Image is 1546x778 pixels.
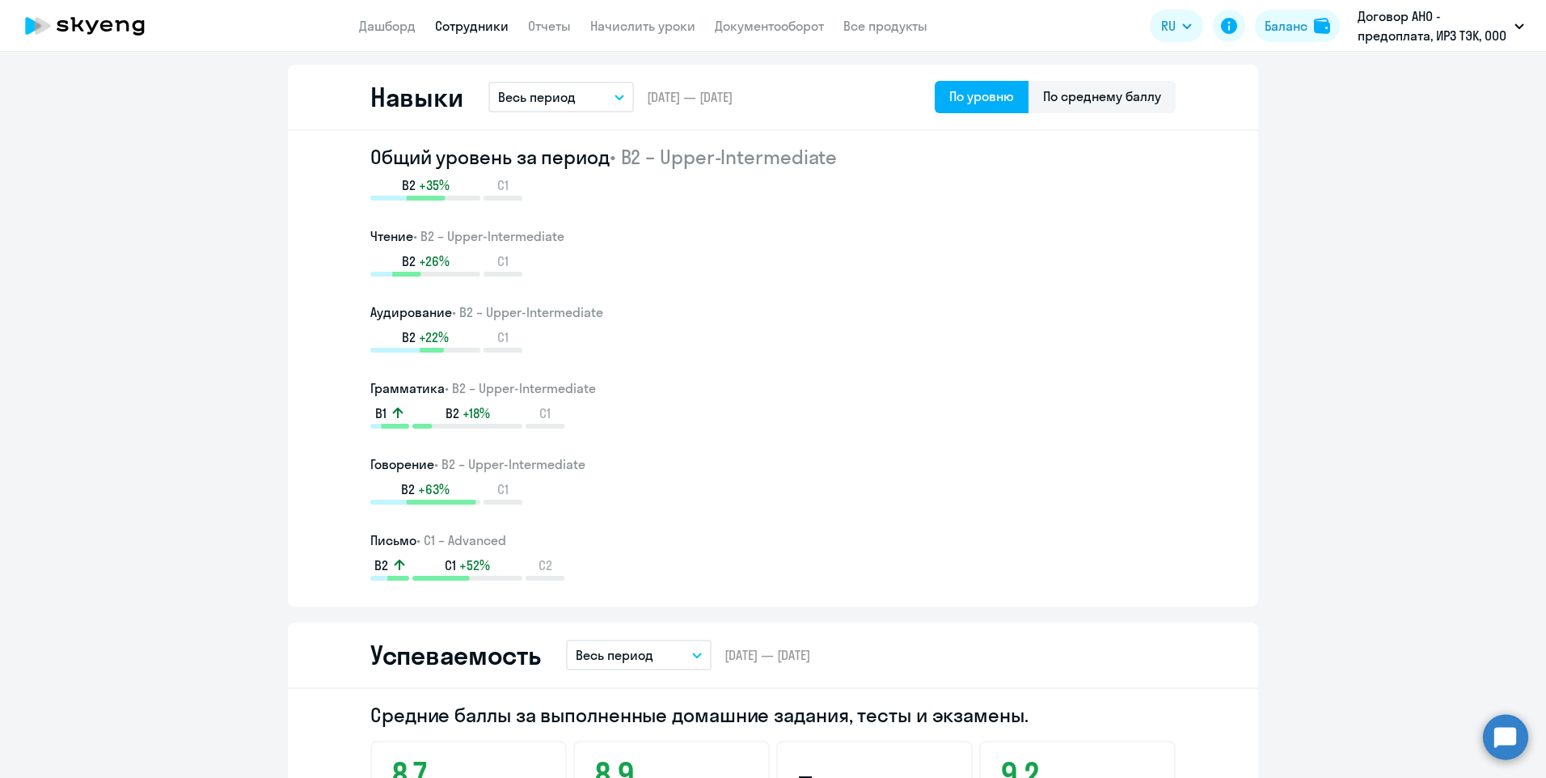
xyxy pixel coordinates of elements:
span: C1 [497,252,509,270]
a: Все продукты [843,18,927,34]
p: Весь период [576,645,653,665]
div: По уровню [949,87,1014,106]
span: +26% [419,252,450,270]
span: B2 [402,176,416,194]
h2: Успеваемость [370,639,540,671]
a: Сотрудники [435,18,509,34]
span: B2 [401,480,415,498]
span: B2 [402,328,416,346]
h3: Письмо [370,531,1176,550]
h3: Аудирование [370,302,1176,322]
span: +35% [419,176,450,194]
span: B2 [374,556,388,574]
span: C2 [539,556,552,574]
span: C1 [497,328,509,346]
span: • B2 – Upper-Intermediate [445,380,596,396]
p: Весь период [498,87,576,107]
a: Отчеты [528,18,571,34]
span: C1 [497,480,509,498]
button: Договор АНО - предоплата, ИРЗ ТЭК, ООО [1350,6,1532,45]
span: B1 [375,404,386,422]
img: balance [1314,18,1330,34]
span: +63% [418,480,450,498]
span: • B2 – Upper-Intermediate [434,456,585,472]
span: C1 [539,404,551,422]
a: Дашборд [359,18,416,34]
span: +18% [463,404,490,422]
span: RU [1161,16,1176,36]
button: Весь период [488,82,634,112]
h3: Говорение [370,455,1176,474]
span: • B2 – Upper-Intermediate [610,145,838,169]
a: Начислить уроки [590,18,695,34]
span: +52% [459,556,490,574]
span: • C1 – Advanced [416,532,506,548]
div: По среднему баллу [1043,87,1161,106]
button: Весь период [566,640,712,670]
span: B2 [446,404,459,422]
span: • B2 – Upper-Intermediate [413,228,564,244]
a: Документооборот [715,18,824,34]
h2: Навыки [370,81,463,113]
span: C1 [445,556,456,574]
h2: Средние баллы за выполненные домашние задания, тесты и экзамены. [370,702,1176,728]
h3: Чтение [370,226,1176,246]
span: • B2 – Upper-Intermediate [452,304,603,320]
span: +22% [419,328,449,346]
span: [DATE] — [DATE] [724,646,810,664]
h3: Грамматика [370,378,1176,398]
p: Договор АНО - предоплата, ИРЗ ТЭК, ООО [1358,6,1508,45]
button: RU [1150,10,1203,42]
span: [DATE] — [DATE] [647,88,733,106]
span: B2 [402,252,416,270]
span: C1 [497,176,509,194]
button: Балансbalance [1255,10,1340,42]
div: Баланс [1265,16,1307,36]
h2: Общий уровень за период [370,144,1176,170]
